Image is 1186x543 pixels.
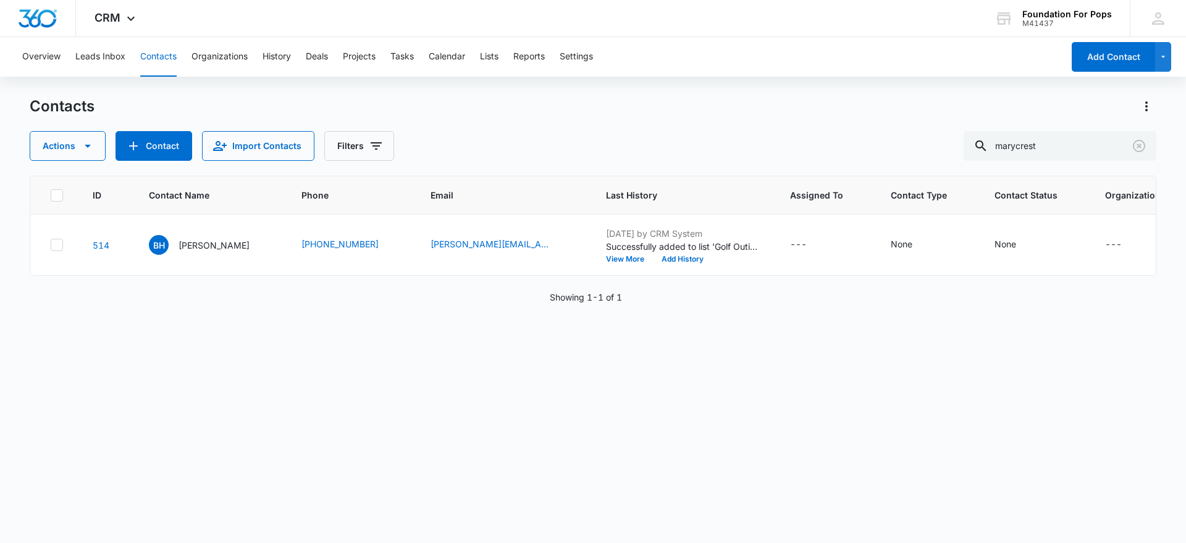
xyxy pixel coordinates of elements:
p: [PERSON_NAME] [179,239,250,252]
div: None [891,237,912,250]
h1: Contacts [30,97,95,116]
button: Filters [324,131,394,161]
span: CRM [95,11,120,24]
button: Projects [343,37,376,77]
a: [PHONE_NUMBER] [301,237,379,250]
button: Add History [653,255,712,263]
span: Organization [1105,189,1161,202]
a: [PERSON_NAME][EMAIL_ADDRESS][PERSON_NAME][DOMAIN_NAME] [431,237,554,250]
div: Contact Type - None - Select to Edit Field [891,237,935,252]
button: Deals [306,37,328,77]
span: BH [149,235,169,255]
button: View More [606,255,653,263]
button: Add Contact [1072,42,1155,72]
button: Actions [1137,96,1156,116]
span: Contact Type [891,189,947,202]
div: Contact Name - Benjamin Harmon - Select to Edit Field [149,235,272,255]
button: Organizations [191,37,248,77]
div: Contact Status - None - Select to Edit Field [995,237,1038,252]
div: Phone - (313) 475-3736 - Select to Edit Field [301,237,401,252]
button: Calendar [429,37,465,77]
button: History [263,37,291,77]
span: Contact Name [149,189,254,202]
button: Import Contacts [202,131,314,161]
button: Contacts [140,37,177,77]
input: Search Contacts [964,131,1156,161]
div: Assigned To - - Select to Edit Field [790,237,829,252]
button: Lists [480,37,498,77]
span: ID [93,189,101,202]
div: None [995,237,1016,250]
div: --- [790,237,807,252]
div: account id [1022,19,1112,28]
button: Leads Inbox [75,37,125,77]
span: Phone [301,189,383,202]
button: Reports [513,37,545,77]
button: Settings [560,37,593,77]
button: Add Contact [116,131,192,161]
p: Showing 1-1 of 1 [550,291,622,304]
button: Clear [1129,136,1149,156]
span: Last History [606,189,742,202]
span: Contact Status [995,189,1058,202]
div: account name [1022,9,1112,19]
div: Email - benjamin.harmon@trinity-health.org - Select to Edit Field [431,237,576,252]
button: Actions [30,131,106,161]
div: --- [1105,237,1122,252]
span: Assigned To [790,189,843,202]
p: [DATE] by CRM System [606,227,760,240]
button: Tasks [390,37,414,77]
button: Overview [22,37,61,77]
div: Organization - - Select to Edit Field [1105,237,1144,252]
span: Email [431,189,558,202]
a: Navigate to contact details page for Benjamin Harmon [93,240,109,250]
p: Successfully added to list 'Golf Outing- ALL CONTACTS'. [606,240,760,253]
